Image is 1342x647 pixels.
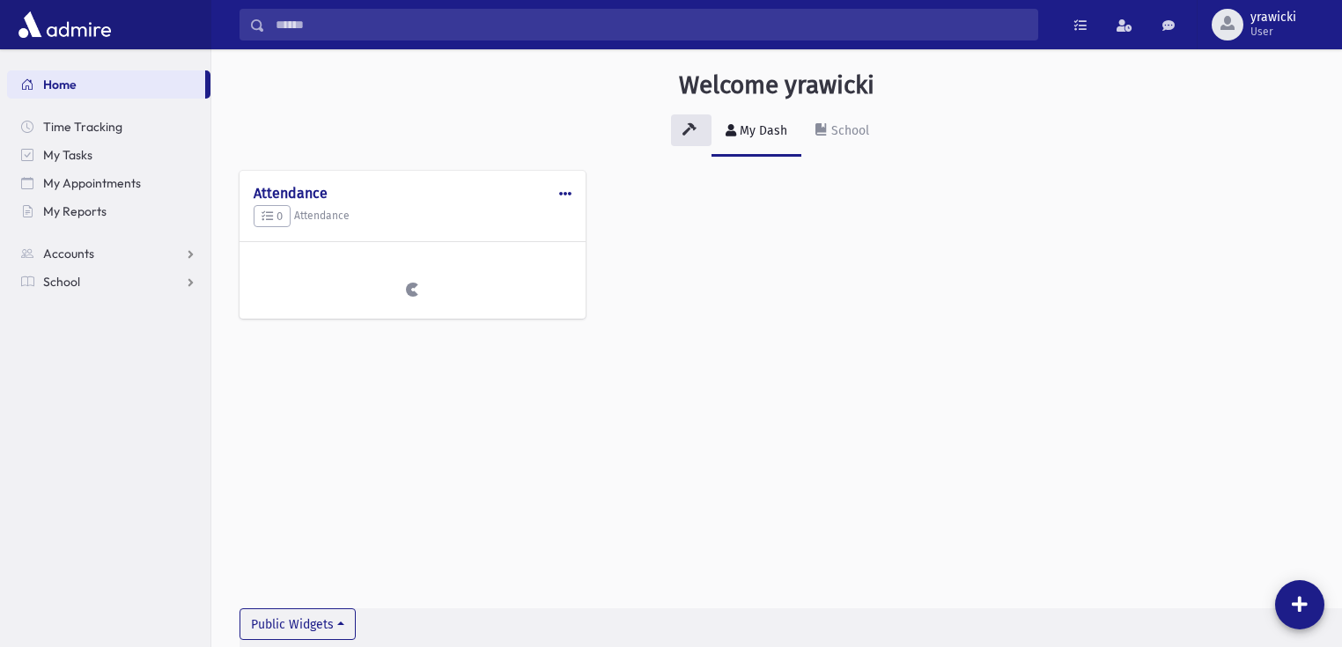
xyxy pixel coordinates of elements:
[1250,25,1296,39] span: User
[43,77,77,92] span: Home
[7,197,210,225] a: My Reports
[43,147,92,163] span: My Tasks
[679,70,874,100] h3: Welcome yrawicki
[7,113,210,141] a: Time Tracking
[736,123,787,138] div: My Dash
[1250,11,1296,25] span: yrawicki
[712,107,801,157] a: My Dash
[254,205,571,228] h5: Attendance
[43,203,107,219] span: My Reports
[7,169,210,197] a: My Appointments
[254,205,291,228] button: 0
[262,210,283,223] span: 0
[254,185,571,202] h4: Attendance
[43,175,141,191] span: My Appointments
[7,239,210,268] a: Accounts
[240,608,356,640] button: Public Widgets
[7,141,210,169] a: My Tasks
[265,9,1037,40] input: Search
[43,246,94,261] span: Accounts
[828,123,869,138] div: School
[14,7,115,42] img: AdmirePro
[7,70,205,99] a: Home
[43,274,80,290] span: School
[7,268,210,296] a: School
[43,119,122,135] span: Time Tracking
[801,107,883,157] a: School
